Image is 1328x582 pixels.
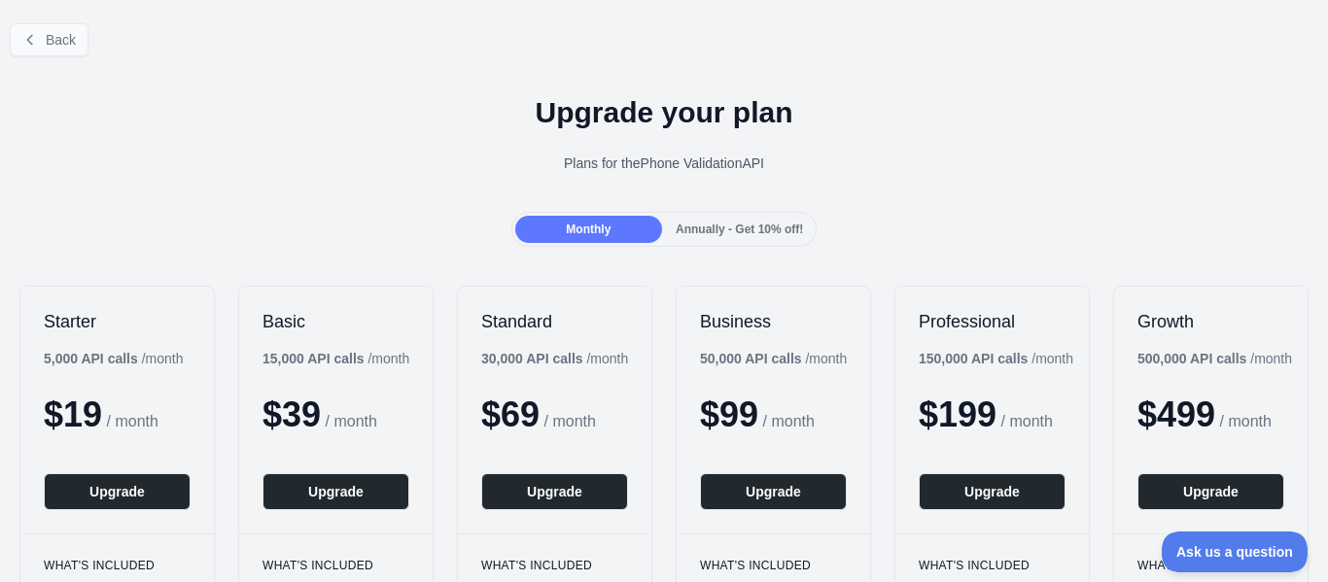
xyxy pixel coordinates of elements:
h2: Professional [919,310,1066,333]
b: 150,000 API calls [919,351,1028,366]
h2: Business [700,310,847,333]
div: / month [700,349,847,368]
b: 500,000 API calls [1137,351,1246,366]
iframe: Toggle Customer Support [1162,531,1309,572]
b: 50,000 API calls [700,351,802,366]
div: / month [919,349,1073,368]
div: / month [1137,349,1292,368]
h2: Growth [1137,310,1284,333]
h2: Standard [481,310,628,333]
b: 30,000 API calls [481,351,583,366]
div: / month [481,349,628,368]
